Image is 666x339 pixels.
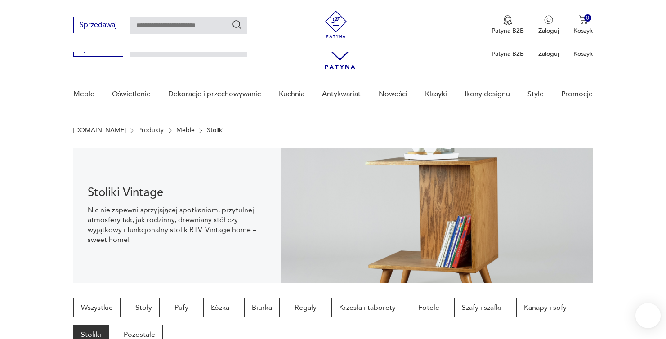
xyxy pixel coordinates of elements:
a: Krzesła i taborety [331,298,403,317]
p: Zaloguj [538,27,559,35]
a: Łóżka [203,298,237,317]
img: Patyna - sklep z meblami i dekoracjami vintage [322,11,349,38]
a: Kanapy i sofy [516,298,574,317]
p: Patyna B2B [492,27,524,35]
a: Sprzedawaj [73,46,123,52]
a: Ikony designu [465,77,510,112]
button: 0Koszyk [573,15,593,35]
p: Nic nie zapewni sprzyjającej spotkaniom, przytulnej atmosfery tak, jak rodzinny, drewniany stół c... [88,205,267,245]
a: Fotele [411,298,447,317]
h1: Stoliki Vintage [88,187,267,198]
button: Sprzedawaj [73,17,123,33]
a: Stoły [128,298,160,317]
img: Ikonka użytkownika [544,15,553,24]
a: Dekoracje i przechowywanie [168,77,261,112]
button: Szukaj [232,19,242,30]
img: 2a258ee3f1fcb5f90a95e384ca329760.jpg [281,148,593,283]
a: Produkty [138,127,164,134]
a: Meble [73,77,94,112]
a: Biurka [244,298,280,317]
img: Ikona medalu [503,15,512,25]
p: Stoliki [207,127,223,134]
a: Nowości [379,77,407,112]
a: Regały [287,298,324,317]
p: Koszyk [573,49,593,58]
img: Ikona koszyka [579,15,588,24]
a: Wszystkie [73,298,121,317]
a: Sprzedawaj [73,22,123,29]
a: Style [527,77,544,112]
a: Oświetlenie [112,77,151,112]
a: Kuchnia [279,77,304,112]
a: Klasyki [425,77,447,112]
a: Antykwariat [322,77,361,112]
a: Ikona medaluPatyna B2B [492,15,524,35]
a: Pufy [167,298,196,317]
button: Zaloguj [538,15,559,35]
p: Zaloguj [538,49,559,58]
iframe: Smartsupp widget button [635,303,661,328]
a: Szafy i szafki [454,298,509,317]
a: Promocje [561,77,593,112]
p: Koszyk [573,27,593,35]
div: 0 [584,14,592,22]
p: Patyna B2B [492,49,524,58]
button: Patyna B2B [492,15,524,35]
a: [DOMAIN_NAME] [73,127,126,134]
a: Meble [176,127,195,134]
